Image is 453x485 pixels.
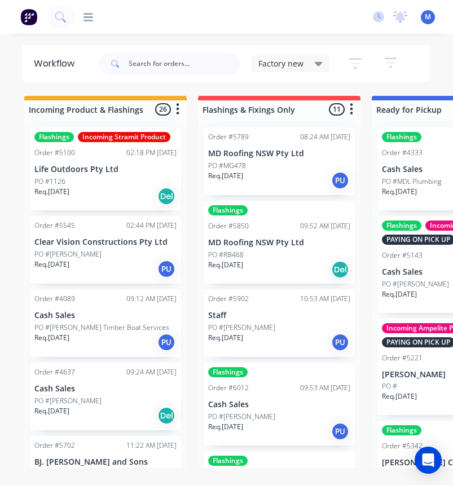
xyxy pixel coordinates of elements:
[208,333,243,343] p: Req. [DATE]
[300,221,350,231] div: 09:52 AM [DATE]
[30,289,181,357] div: Order #408909:12 AM [DATE]Cash SalesPO #[PERSON_NAME] Timber Boat ServicesReq.[DATE]PU
[382,289,417,299] p: Req. [DATE]
[300,132,350,142] div: 08:24 AM [DATE]
[382,441,423,451] div: Order #5342
[208,149,350,158] p: MD Roofing NSW Pty Ltd
[34,333,69,343] p: Req. [DATE]
[331,171,349,189] div: PU
[208,456,248,466] div: Flashings
[208,400,350,409] p: Cash Sales
[34,249,102,259] p: PO #[PERSON_NAME]
[382,177,441,187] p: PO #MDL Plumbing
[382,132,421,142] div: Flashings
[382,381,397,391] p: PO #
[204,363,355,446] div: FlashingsOrder #601209:53 AM [DATE]Cash SalesPO #[PERSON_NAME]Req.[DATE]PU
[34,57,80,70] div: Workflow
[126,294,177,304] div: 09:12 AM [DATE]
[126,367,177,377] div: 09:24 AM [DATE]
[382,425,421,435] div: Flashings
[34,440,75,451] div: Order #5702
[425,12,431,22] span: M
[34,237,177,247] p: Clear Vision Constructions Pty Ltd
[157,407,175,425] div: Del
[34,396,102,406] p: PO #[PERSON_NAME]
[208,311,350,320] p: Staff
[34,311,177,320] p: Cash Sales
[208,161,246,171] p: PO #MG478
[208,422,243,432] p: Req. [DATE]
[208,367,248,377] div: Flashings
[126,440,177,451] div: 11:22 AM [DATE]
[382,221,421,231] div: Flashings
[34,406,69,416] p: Req. [DATE]
[30,127,181,210] div: FlashingsIncoming Stramit ProductOrder #510002:18 PM [DATE]Life Outdoors Pty LtdPO #1126Req.[DATE...
[34,132,74,142] div: Flashings
[208,132,249,142] div: Order #5789
[208,205,248,215] div: Flashings
[382,187,417,197] p: Req. [DATE]
[208,221,249,231] div: Order #5850
[208,294,249,304] div: Order #5902
[382,353,423,363] div: Order #5221
[208,171,243,181] p: Req. [DATE]
[382,148,423,158] div: Order #4333
[34,221,75,231] div: Order #5545
[34,259,69,270] p: Req. [DATE]
[331,333,349,351] div: PU
[34,177,65,187] p: PO #1126
[208,383,249,393] div: Order #6012
[157,187,175,205] div: Del
[126,221,177,231] div: 02:44 PM [DATE]
[208,323,275,333] p: PO #[PERSON_NAME]
[208,260,243,270] p: Req. [DATE]
[34,187,69,197] p: Req. [DATE]
[78,132,170,142] div: Incoming Stramit Product
[126,148,177,158] div: 02:18 PM [DATE]
[20,8,37,25] img: Factory
[204,289,355,357] div: Order #590210:53 AM [DATE]StaffPO #[PERSON_NAME]Req.[DATE]PU
[157,333,175,351] div: PU
[382,250,423,261] div: Order #5143
[34,367,75,377] div: Order #4637
[204,127,355,195] div: Order #578908:24 AM [DATE]MD Roofing NSW Pty LtdPO #MG478Req.[DATE]PU
[300,294,350,304] div: 10:53 AM [DATE]
[34,165,177,174] p: Life Outdoors Pty Ltd
[34,384,177,394] p: Cash Sales
[204,201,355,284] div: FlashingsOrder #585009:52 AM [DATE]MD Roofing NSW Pty LtdPO #RB468Req.[DATE]Del
[157,260,175,278] div: PU
[382,279,449,289] p: PO #[PERSON_NAME]
[331,422,349,440] div: PU
[382,391,417,402] p: Req. [DATE]
[34,323,169,333] p: PO #[PERSON_NAME] Timber Boat Services
[30,216,181,284] div: Order #554502:44 PM [DATE]Clear Vision Constructions Pty LtdPO #[PERSON_NAME]Req.[DATE]PU
[34,457,177,467] p: BJ. [PERSON_NAME] and Sons
[415,447,442,474] div: Open Intercom Messenger
[34,294,75,304] div: Order #4089
[129,52,240,75] input: Search for orders...
[208,250,244,260] p: PO #RB468
[331,261,349,279] div: Del
[208,238,350,248] p: MD Roofing NSW Pty Ltd
[30,363,181,430] div: Order #463709:24 AM [DATE]Cash SalesPO #[PERSON_NAME]Req.[DATE]Del
[34,148,75,158] div: Order #5100
[258,58,304,69] span: Factory new
[300,383,350,393] div: 09:53 AM [DATE]
[208,412,275,422] p: PO #[PERSON_NAME]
